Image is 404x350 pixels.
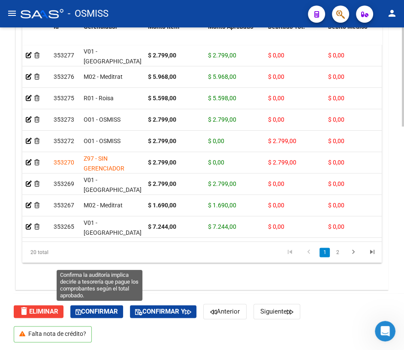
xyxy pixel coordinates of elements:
span: 353267 [54,202,74,209]
a: 1 [320,248,330,257]
datatable-header-cell: Débito Médico [325,18,385,55]
span: M02 - Meditrat [84,202,123,209]
strong: $ 2.799,00 [148,159,176,166]
datatable-header-cell: Gerenciador [80,18,145,55]
span: $ 0,00 [268,202,284,209]
strong: $ 2.799,00 [148,180,176,187]
span: 353276 [54,73,74,80]
span: 353269 [54,180,74,187]
strong: $ 5.968,00 [148,73,176,80]
span: $ 0,00 [328,159,344,166]
span: 353272 [54,138,74,144]
a: go to next page [345,248,362,257]
div: 20 total [22,242,94,263]
span: $ 0,00 [268,116,284,123]
span: 353270 [54,159,74,166]
span: $ 2.799,00 [268,138,296,144]
datatable-header-cell: Monto Aprobado [205,18,265,55]
span: $ 0,00 [268,223,284,230]
span: $ 2.799,00 [208,116,236,123]
mat-icon: delete [19,306,29,316]
strong: $ 2.799,00 [148,116,176,123]
span: $ 7.244,00 [208,223,236,230]
span: V01 - [GEOGRAPHIC_DATA] [84,48,142,65]
span: $ 5.598,00 [208,95,236,102]
span: $ 0,00 [208,138,224,144]
span: $ 0,00 [268,95,284,102]
span: - OSMISS [68,4,109,23]
mat-icon: person [387,8,397,18]
span: Siguiente [260,308,293,315]
span: $ 2.799,00 [208,52,236,59]
button: Siguiente [253,304,300,319]
strong: $ 5.598,00 [148,95,176,102]
span: $ 0,00 [328,73,344,80]
span: $ 1.690,00 [208,202,236,209]
mat-icon: menu [7,8,17,18]
strong: $ 1.690,00 [148,202,176,209]
a: go to previous page [301,248,317,257]
datatable-header-cell: Debitado Tot. [265,18,325,55]
span: $ 5.968,00 [208,73,236,80]
datatable-header-cell: Id [50,18,80,55]
span: R01 - Roisa [84,95,114,102]
iframe: Intercom live chat [375,321,395,341]
span: 353277 [54,52,74,59]
button: Eliminar [14,305,63,318]
span: $ 0,00 [268,73,284,80]
span: Confirmar y [135,308,191,315]
a: go to first page [282,248,298,257]
span: $ 0,00 [328,138,344,144]
p: Falta nota de crédito? [14,326,92,342]
span: V01 - [GEOGRAPHIC_DATA] [84,176,142,193]
strong: $ 2.799,00 [148,138,176,144]
span: $ 0,00 [208,159,224,166]
span: $ 0,00 [328,116,344,123]
li: page 1 [318,245,331,260]
a: go to last page [364,248,380,257]
span: Eliminar [19,308,58,315]
span: O01 - OSMISS [84,116,121,123]
span: V01 - [GEOGRAPHIC_DATA] [84,219,142,236]
button: Confirmar y [130,305,196,318]
li: page 2 [331,245,344,260]
span: $ 0,00 [328,52,344,59]
strong: $ 2.799,00 [148,52,176,59]
span: $ 0,00 [328,180,344,187]
span: O01 - OSMISS [84,138,121,144]
span: 353273 [54,116,74,123]
span: Anterior [210,308,240,315]
a: 2 [332,248,343,257]
span: $ 2.799,00 [208,180,236,187]
span: $ 0,00 [268,52,284,59]
datatable-header-cell: Monto Item [145,18,205,55]
span: 353265 [54,223,74,230]
button: Confirmar [70,305,123,318]
span: $ 0,00 [328,95,344,102]
span: Confirmar [75,308,118,315]
strong: $ 7.244,00 [148,223,176,230]
span: M02 - Meditrat [84,73,123,80]
span: $ 0,00 [268,180,284,187]
span: 353275 [54,95,74,102]
span: $ 2.799,00 [268,159,296,166]
span: $ 0,00 [328,223,344,230]
span: Z97 - SIN GERENCIADOR [84,155,124,172]
button: Anterior [203,304,247,319]
span: $ 0,00 [328,202,344,209]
